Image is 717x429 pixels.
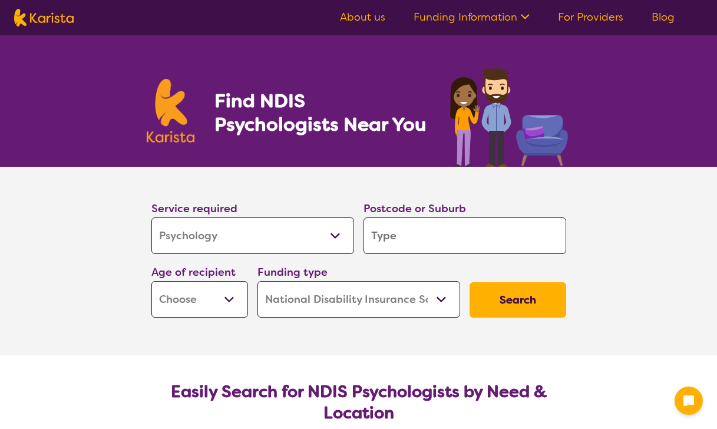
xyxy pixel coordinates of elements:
[340,10,385,24] a: About us
[214,89,432,136] h1: Find NDIS Psychologists Near You
[414,10,530,24] a: Funding Information
[446,64,571,167] img: psychology
[151,265,236,279] label: Age of recipient
[14,9,74,27] img: Karista logo
[558,10,623,24] a: For Providers
[161,381,557,424] h2: Easily Search for NDIS Psychologists by Need & Location
[364,202,466,216] label: Postcode or Suburb
[652,10,675,24] a: Blog
[470,282,566,318] button: Search
[257,265,328,279] label: Funding type
[364,217,566,254] input: Type
[151,202,237,216] label: Service required
[147,79,195,143] img: Karista logo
